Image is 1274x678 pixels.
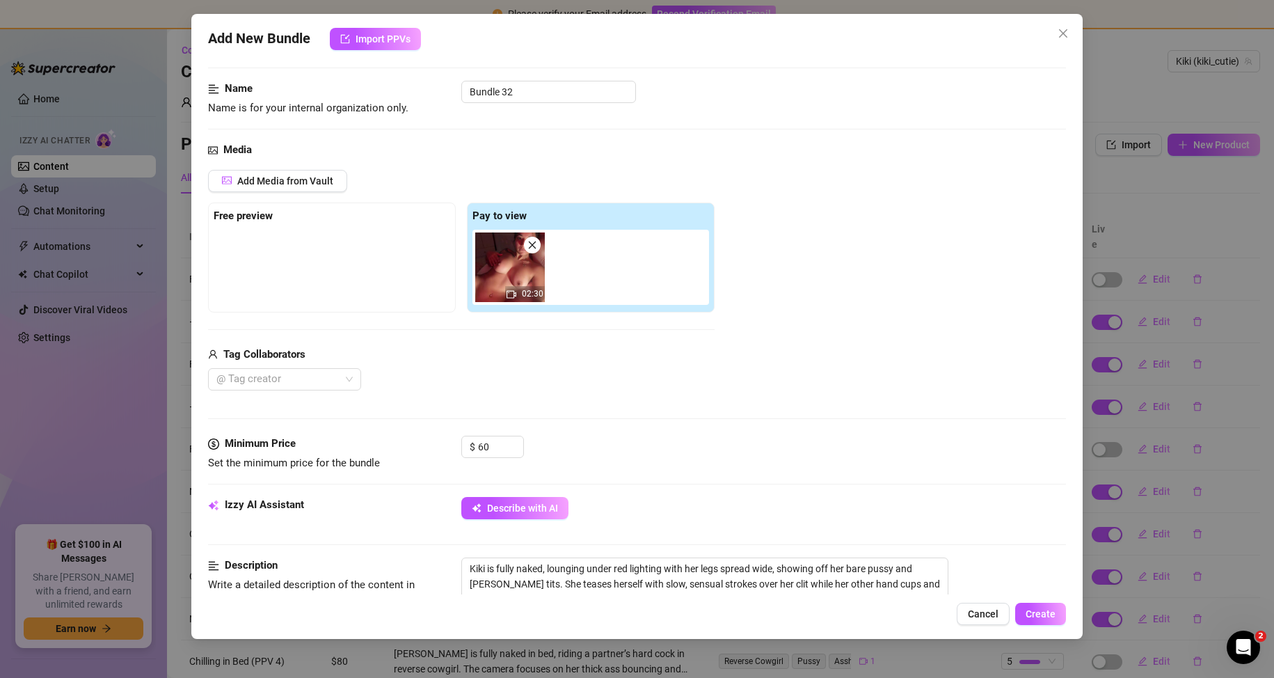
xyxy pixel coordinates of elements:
button: Create [1015,603,1066,625]
span: Write a detailed description of the content in a few sentences. Avoid vague or implied descriptio... [208,578,415,656]
span: Close [1052,28,1074,39]
button: Close [1052,22,1074,45]
span: close [1058,28,1069,39]
input: Enter a name [461,81,636,103]
span: 2 [1255,631,1266,642]
span: Cancel [968,608,998,620]
img: media [475,232,545,302]
div: 02:30 [475,232,545,302]
button: Describe with AI [461,497,568,519]
span: Add Media from Vault [237,175,333,187]
span: align-left [208,81,219,97]
span: align-left [208,558,219,574]
span: video-camera [507,290,516,299]
strong: Description [225,559,278,571]
span: user [208,347,218,363]
span: Import PPVs [356,33,411,45]
strong: Tag Collaborators [223,348,305,361]
span: import [340,34,350,44]
span: picture [208,142,218,159]
span: Set the minimum price for the bundle [208,457,380,469]
span: Create [1026,608,1056,620]
strong: Izzy AI Assistant [225,498,304,511]
textarea: Kiki is fully naked, lounging under red lighting with her legs spread wide, showing off her bare ... [462,558,948,610]
button: Cancel [957,603,1010,625]
strong: Media [223,143,252,156]
span: Describe with AI [487,503,558,514]
iframe: Intercom live chat [1227,631,1260,664]
strong: Name [225,82,253,95]
span: Add New Bundle [208,28,310,50]
span: dollar [208,436,219,452]
strong: Minimum Price [225,437,296,450]
span: 02:30 [522,289,543,299]
button: Add Media from Vault [208,170,347,192]
button: Import PPVs [330,28,421,50]
span: Name is for your internal organization only. [208,102,408,114]
strong: Free preview [214,210,273,222]
span: picture [222,175,232,185]
strong: Pay to view [472,210,527,222]
span: close [527,240,537,250]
